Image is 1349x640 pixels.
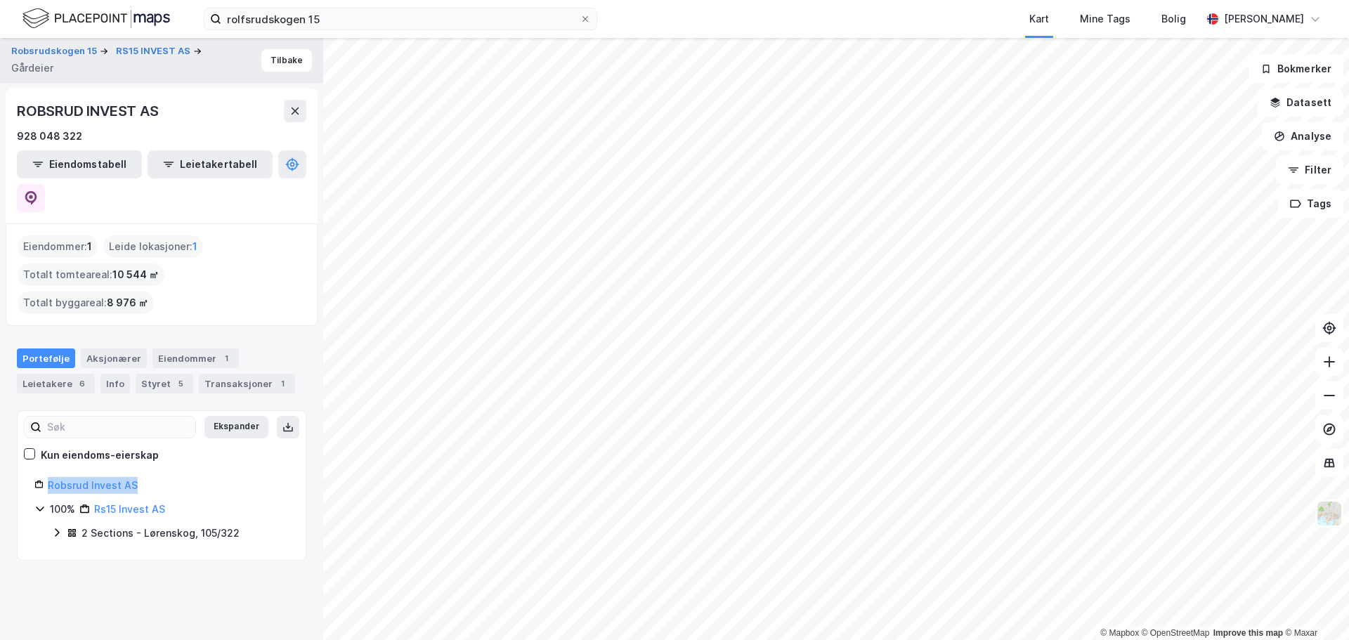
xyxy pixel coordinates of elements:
[1258,89,1343,117] button: Datasett
[17,150,142,178] button: Eiendomstabell
[100,374,130,393] div: Info
[148,150,273,178] button: Leietakertabell
[94,503,165,515] a: Rs15 Invest AS
[1278,190,1343,218] button: Tags
[11,44,100,58] button: Robsrudskogen 15
[1142,628,1210,638] a: OpenStreetMap
[1279,573,1349,640] div: Kontrollprogram for chat
[82,525,240,542] div: 2 Sections - Lørenskog, 105/322
[221,8,580,30] input: Søk på adresse, matrikkel, gårdeiere, leietakere eller personer
[17,100,162,122] div: ROBSRUD INVEST AS
[17,348,75,368] div: Portefølje
[1262,122,1343,150] button: Analyse
[199,374,295,393] div: Transaksjoner
[103,235,203,258] div: Leide lokasjoner :
[1224,11,1304,27] div: [PERSON_NAME]
[1279,573,1349,640] iframe: Chat Widget
[18,235,98,258] div: Eiendommer :
[11,60,53,77] div: Gårdeier
[112,266,159,283] span: 10 544 ㎡
[1080,11,1130,27] div: Mine Tags
[1161,11,1186,27] div: Bolig
[152,348,239,368] div: Eiendommer
[136,374,193,393] div: Styret
[22,6,170,31] img: logo.f888ab2527a4732fd821a326f86c7f29.svg
[261,49,312,72] button: Tilbake
[275,377,289,391] div: 1
[193,238,197,255] span: 1
[87,238,92,255] span: 1
[1213,628,1283,638] a: Improve this map
[17,374,95,393] div: Leietakere
[1249,55,1343,83] button: Bokmerker
[18,263,164,286] div: Totalt tomteareal :
[204,416,268,438] button: Ekspander
[1276,156,1343,184] button: Filter
[18,292,154,314] div: Totalt byggareal :
[1316,500,1343,527] img: Z
[41,417,195,438] input: Søk
[17,128,82,145] div: 928 048 322
[1100,628,1139,638] a: Mapbox
[50,501,75,518] div: 100%
[48,479,138,491] a: Robsrud Invest AS
[1029,11,1049,27] div: Kart
[174,377,188,391] div: 5
[107,294,148,311] span: 8 976 ㎡
[75,377,89,391] div: 6
[219,351,233,365] div: 1
[81,348,147,368] div: Aksjonærer
[41,447,159,464] div: Kun eiendoms-eierskap
[116,44,193,58] button: RS15 INVEST AS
